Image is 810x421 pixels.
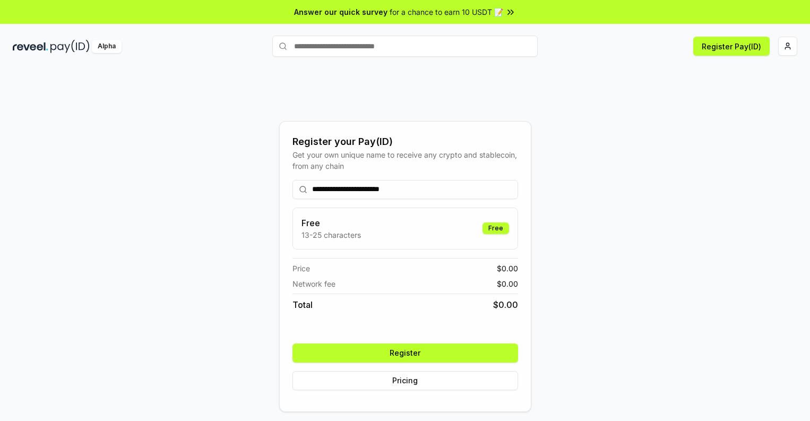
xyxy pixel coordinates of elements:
[292,298,313,311] span: Total
[497,278,518,289] span: $ 0.00
[292,371,518,390] button: Pricing
[292,263,310,274] span: Price
[292,278,335,289] span: Network fee
[292,343,518,363] button: Register
[493,298,518,311] span: $ 0.00
[292,149,518,171] div: Get your own unique name to receive any crypto and stablecoin, from any chain
[294,6,387,18] span: Answer our quick survey
[50,40,90,53] img: pay_id
[301,229,361,240] p: 13-25 characters
[92,40,122,53] div: Alpha
[292,134,518,149] div: Register your Pay(ID)
[482,222,509,234] div: Free
[390,6,503,18] span: for a chance to earn 10 USDT 📝
[13,40,48,53] img: reveel_dark
[301,217,361,229] h3: Free
[497,263,518,274] span: $ 0.00
[693,37,770,56] button: Register Pay(ID)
